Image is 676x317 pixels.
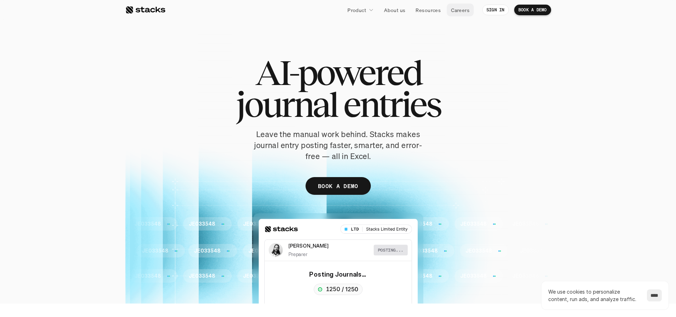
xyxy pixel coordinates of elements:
p: JE033548 [363,221,389,227]
p: JE033548 [469,273,495,279]
p: SIGN IN [487,7,505,12]
p: Careers [451,6,469,14]
p: BOOK A DEMO [518,7,547,12]
p: JE033548 [131,248,157,254]
a: BOOK A DEMO [306,177,371,195]
p: JE033548 [145,221,172,227]
p: JE033548 [400,248,426,254]
p: Product [347,6,366,14]
p: JE033548 [308,273,335,279]
p: JE033548 [237,248,263,254]
a: SIGN IN [482,5,509,15]
p: JE033548 [509,248,535,254]
p: JE033548 [469,221,495,227]
p: JE033548 [417,273,443,279]
a: About us [380,4,410,16]
p: BOOK A DEMO [318,181,358,191]
span: journal [236,89,337,120]
p: JE033548 [200,273,226,279]
span: AI-powered [255,57,421,89]
p: JE033548 [308,221,335,227]
a: Resources [411,4,445,16]
p: JE033548 [523,221,550,227]
p: JE033548 [185,248,211,254]
p: About us [384,6,405,14]
p: JE033548 [254,221,280,227]
p: JE033548 [363,273,389,279]
p: JE033548 [291,248,318,254]
p: JE033548 [417,221,443,227]
span: entries [343,89,440,120]
p: JE033548 [346,248,372,254]
p: Resources [416,6,441,14]
p: Leave the manual work behind. Stacks makes journal entry posting faster, smarter, and error-free ... [249,129,427,162]
p: JE033548 [145,273,172,279]
p: JE033548 [200,221,226,227]
a: Privacy Policy [84,135,115,140]
p: We use cookies to personalize content, run ads, and analyze traffic. [548,288,640,303]
p: JE033548 [254,273,280,279]
p: JE033548 [523,273,550,279]
a: BOOK A DEMO [514,5,551,15]
a: Careers [447,4,474,16]
p: JE033548 [454,248,480,254]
